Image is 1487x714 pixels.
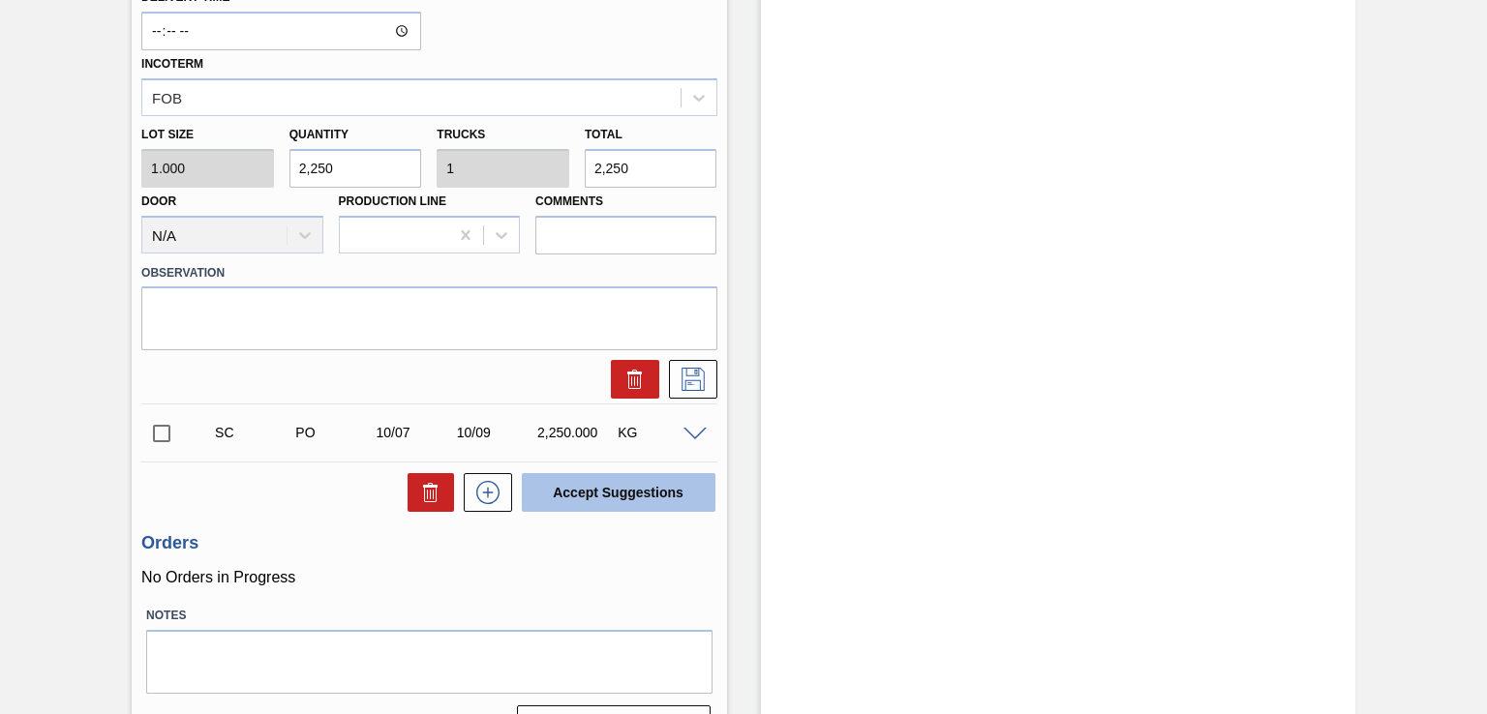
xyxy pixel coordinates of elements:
div: Suggestion Created [210,425,298,440]
div: 10/09/2025 [452,425,540,440]
h3: Orders [141,533,716,553]
div: KG [613,425,701,440]
label: Total [585,128,622,141]
label: Notes [146,602,712,630]
div: Purchase order [290,425,379,440]
label: Incoterm [141,57,203,71]
label: Trucks [437,128,485,141]
div: Save Suggestion [659,360,717,399]
div: Delete Suggestions [398,473,454,512]
label: Lot size [141,121,274,149]
div: 10/07/2025 [372,425,460,440]
label: Production Line [339,194,446,208]
div: Delete Suggestion [601,360,659,399]
label: Observation [141,259,716,287]
div: FOB [152,89,182,105]
p: No Orders in Progress [141,569,716,586]
div: 2,250.000 [532,425,621,440]
button: Accept Suggestions [522,473,715,512]
label: Door [141,194,176,208]
label: Comments [535,188,716,216]
div: New suggestion [454,473,512,512]
div: Accept Suggestions [512,471,717,514]
label: Quantity [289,128,349,141]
